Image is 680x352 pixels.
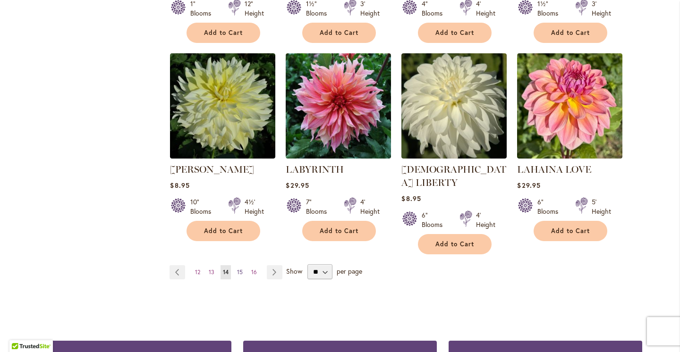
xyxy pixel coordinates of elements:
[360,197,380,216] div: 4' Height
[170,151,275,160] a: La Luna
[204,227,243,235] span: Add to Cart
[187,221,260,241] button: Add to Cart
[401,151,507,160] a: LADY LIBERTY
[401,164,506,188] a: [DEMOGRAPHIC_DATA] LIBERTY
[237,268,243,276] span: 15
[551,227,590,235] span: Add to Cart
[249,265,259,279] a: 16
[435,240,474,248] span: Add to Cart
[418,23,492,43] button: Add to Cart
[537,197,564,216] div: 6" Blooms
[286,53,391,159] img: Labyrinth
[476,210,495,229] div: 4' Height
[306,197,332,216] div: 7" Blooms
[534,23,607,43] button: Add to Cart
[195,268,200,276] span: 12
[204,29,243,37] span: Add to Cart
[418,234,492,254] button: Add to Cart
[401,194,421,203] span: $8.95
[286,164,344,175] a: LABYRINTH
[209,268,214,276] span: 13
[517,53,622,159] img: LAHAINA LOVE
[235,265,245,279] a: 15
[286,151,391,160] a: Labyrinth
[251,268,257,276] span: 16
[206,265,217,279] a: 13
[517,181,540,190] span: $29.95
[337,267,362,276] span: per page
[320,29,358,37] span: Add to Cart
[190,197,217,216] div: 10" Blooms
[551,29,590,37] span: Add to Cart
[223,268,229,276] span: 14
[7,318,34,345] iframe: Launch Accessibility Center
[286,181,309,190] span: $29.95
[401,53,507,159] img: LADY LIBERTY
[517,164,591,175] a: LAHAINA LOVE
[170,181,189,190] span: $8.95
[534,221,607,241] button: Add to Cart
[170,53,275,159] img: La Luna
[320,227,358,235] span: Add to Cart
[422,210,448,229] div: 6" Blooms
[187,23,260,43] button: Add to Cart
[286,267,302,276] span: Show
[170,164,254,175] a: [PERSON_NAME]
[302,23,376,43] button: Add to Cart
[592,197,611,216] div: 5' Height
[245,197,264,216] div: 4½' Height
[302,221,376,241] button: Add to Cart
[517,151,622,160] a: LAHAINA LOVE
[435,29,474,37] span: Add to Cart
[193,265,203,279] a: 12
